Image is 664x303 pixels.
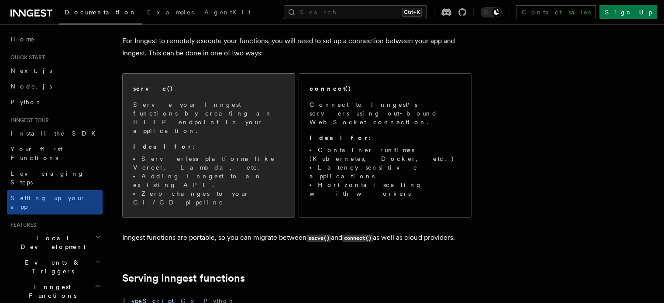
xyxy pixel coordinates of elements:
span: Quick start [7,54,45,61]
li: Adding Inngest to an existing API. [133,172,284,189]
a: Install the SDK [7,126,103,141]
a: Examples [142,3,199,24]
span: Node.js [10,83,52,90]
a: connect()Connect to Inngest's servers using out-bound WebSocket connection.Ideal for:Container ru... [299,73,471,218]
button: Local Development [7,230,103,255]
span: Your first Functions [10,146,62,161]
li: Container runtimes (Kubernetes, Docker, etc.) [310,146,461,163]
a: Sign Up [599,5,657,19]
span: Next.js [10,67,52,74]
p: For Inngest to remotely execute your functions, you will need to set up a connection between your... [122,35,471,59]
span: Documentation [65,9,137,16]
span: Features [7,221,36,228]
strong: Ideal for [133,143,193,150]
strong: Ideal for [310,134,369,141]
p: Serve your Inngest functions by creating an HTTP endpoint in your application. [133,100,284,135]
p: Inngest functions are portable, so you can migrate between and as well as cloud providers. [122,232,471,244]
a: Serving Inngest functions [122,272,245,284]
a: Documentation [59,3,142,24]
li: Zero changes to your CI/CD pipeline [133,189,284,207]
a: Python [7,94,103,110]
span: Events & Triggers [7,258,95,276]
button: Events & Triggers [7,255,103,279]
kbd: Ctrl+K [402,8,422,17]
li: Serverless platforms like Vercel, Lambda, etc. [133,154,284,172]
a: Node.js [7,78,103,94]
code: serve() [306,235,331,242]
p: Connect to Inngest's servers using out-bound WebSocket connection. [310,100,461,126]
span: Setting up your app [10,194,86,210]
span: Examples [147,9,194,16]
code: connect() [342,235,373,242]
li: Horizontal scaling with workers [310,180,461,198]
span: AgentKit [204,9,251,16]
span: Inngest Functions [7,283,94,300]
p: : [133,142,284,151]
span: Local Development [7,234,95,251]
button: Search...Ctrl+K [284,5,427,19]
h2: connect() [310,84,351,93]
a: Leveraging Steps [7,166,103,190]
span: Leveraging Steps [10,170,84,186]
a: Setting up your app [7,190,103,214]
a: Next.js [7,63,103,78]
a: AgentKit [199,3,256,24]
span: Python [10,99,42,106]
a: Your first Functions [7,141,103,166]
li: Latency sensitive applications [310,163,461,180]
span: Home [10,35,35,44]
a: serve()Serve your Inngest functions by creating an HTTP endpoint in your application.Ideal for:Se... [122,73,295,218]
span: Inngest tour [7,117,49,124]
p: : [310,133,461,142]
button: Toggle dark mode [481,7,502,17]
a: Home [7,31,103,47]
h2: serve() [133,84,173,93]
span: Install the SDK [10,130,101,137]
a: Contact sales [516,5,596,19]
